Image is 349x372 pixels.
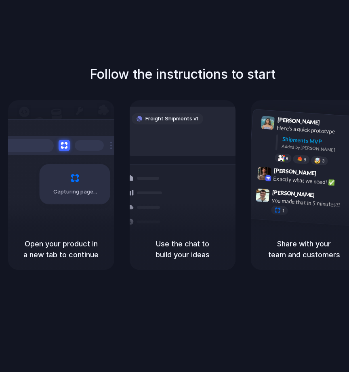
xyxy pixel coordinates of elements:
[319,170,335,180] span: 9:42 AM
[282,208,285,213] span: 1
[273,166,316,178] span: [PERSON_NAME]
[286,156,288,161] span: 8
[139,238,226,260] h5: Use the chat to build your ideas
[277,115,320,127] span: [PERSON_NAME]
[145,115,198,123] span: Freight Shipments v1
[18,238,105,260] h5: Open your product in a new tab to continue
[322,159,324,163] span: 3
[90,65,275,84] h1: Follow the instructions to start
[317,192,334,202] span: 9:47 AM
[272,188,315,200] span: [PERSON_NAME]
[261,238,347,260] h5: Share with your team and customers
[303,158,306,162] span: 5
[314,158,321,164] div: 🤯
[53,188,98,196] span: Capturing page
[322,119,338,129] span: 9:41 AM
